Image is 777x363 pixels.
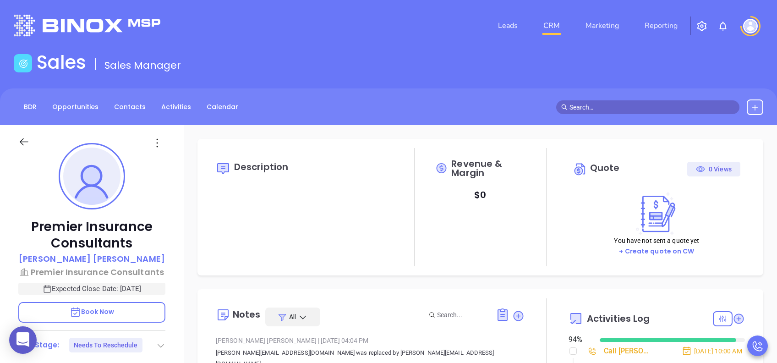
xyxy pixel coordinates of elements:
[156,99,197,115] a: Activities
[540,16,564,35] a: CRM
[14,15,160,36] img: logo
[614,236,699,246] p: You have not sent a quote yet
[632,192,681,236] img: Create on CWSell
[318,337,319,344] span: |
[437,310,486,320] input: Search...
[18,99,42,115] a: BDR
[104,58,181,72] span: Sales Manager
[494,16,521,35] a: Leads
[35,338,60,352] div: Stage:
[233,310,261,319] div: Notes
[70,307,115,316] span: Book Now
[582,16,623,35] a: Marketing
[573,162,588,176] img: Circle dollar
[63,148,120,205] img: profile-user
[37,51,86,73] h1: Sales
[616,246,697,257] button: + Create quote on CW
[234,160,288,173] span: Description
[587,314,650,323] span: Activities Log
[18,266,165,278] a: Premier Insurance Consultants
[682,346,742,356] div: [DATE] 10:00 AM
[569,334,589,345] div: 94 %
[641,16,681,35] a: Reporting
[696,21,707,32] img: iconSetting
[19,253,165,265] p: [PERSON_NAME] [PERSON_NAME]
[590,161,620,174] span: Quote
[717,21,728,32] img: iconNotification
[569,102,734,112] input: Search…
[474,187,486,203] p: $ 0
[201,99,244,115] a: Calendar
[216,334,525,347] div: [PERSON_NAME] [PERSON_NAME] [DATE] 04:04 PM
[604,344,652,358] div: Call [PERSON_NAME] to reschedule - [PERSON_NAME]
[74,338,138,352] div: Needs To Reschedule
[743,19,758,33] img: user
[109,99,151,115] a: Contacts
[18,283,165,295] p: Expected Close Date: [DATE]
[619,247,694,256] a: + Create quote on CW
[19,253,165,266] a: [PERSON_NAME] [PERSON_NAME]
[696,162,732,176] div: 0 Views
[18,219,165,252] p: Premier Insurance Consultants
[451,159,524,177] span: Revenue & Margin
[289,312,296,321] span: All
[47,99,104,115] a: Opportunities
[561,104,568,110] span: search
